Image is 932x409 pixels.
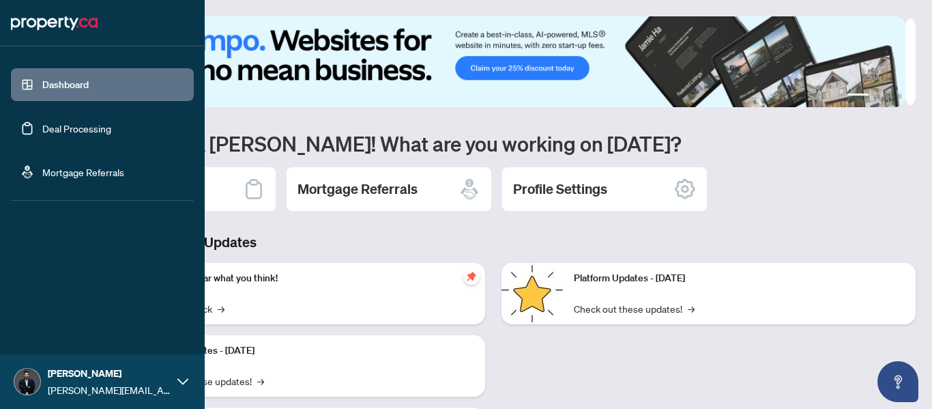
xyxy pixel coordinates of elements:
p: Platform Updates - [DATE] [143,343,474,358]
img: Platform Updates - June 23, 2025 [501,263,563,324]
button: Open asap [877,361,918,402]
button: 3 [886,94,891,99]
img: Profile Icon [14,369,40,395]
span: → [257,373,264,389]
a: Deal Processing [42,122,111,135]
h2: Mortgage Referrals [297,180,418,199]
button: 4 [897,94,902,99]
span: → [218,301,224,316]
h3: Brokerage & Industry Updates [71,233,916,252]
img: Slide 0 [71,16,905,107]
span: → [688,301,695,316]
h2: Profile Settings [513,180,607,199]
a: Dashboard [42,79,89,91]
h1: Welcome back [PERSON_NAME]! What are you working on [DATE]? [71,130,916,156]
p: We want to hear what you think! [143,271,474,286]
button: 2 [875,94,880,99]
button: 1 [847,94,869,99]
a: Check out these updates!→ [574,301,695,316]
span: [PERSON_NAME] [48,366,171,381]
span: pushpin [463,268,480,285]
a: Mortgage Referrals [42,166,124,178]
img: logo [11,12,98,34]
p: Platform Updates - [DATE] [574,271,905,286]
span: [PERSON_NAME][EMAIL_ADDRESS][PERSON_NAME][DOMAIN_NAME] [48,382,171,397]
